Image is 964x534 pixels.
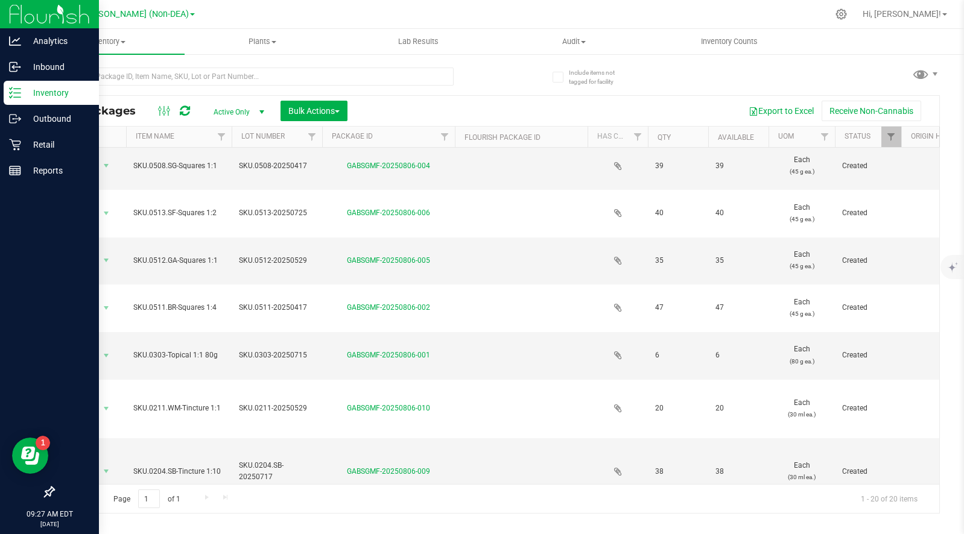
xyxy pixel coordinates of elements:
button: Export to Excel [741,101,822,121]
span: Created [842,302,894,313]
span: Created [842,207,894,219]
span: All Packages [63,104,148,118]
span: select [99,463,114,480]
inline-svg: Analytics [9,35,21,47]
a: GABSGMF-20250806-002 [347,303,430,312]
span: SKU.0512-20250529 [239,255,315,266]
a: GABSGMF-20250806-004 [347,162,430,170]
span: SKU.0508-20250417 [239,160,315,172]
span: Created [842,160,894,172]
a: Lab Results [340,29,496,54]
a: Filter [881,127,901,147]
span: 38 [715,466,761,477]
a: Filter [815,127,835,147]
span: SKU.0303-Topical 1:1 80g [133,350,224,361]
th: Has COA [588,127,648,148]
span: Audit [496,36,651,47]
inline-svg: Outbound [9,113,21,125]
span: select [99,300,114,316]
span: 20 [655,403,701,414]
input: Search Package ID, Item Name, SKU, Lot or Part Number... [53,68,454,86]
span: Inventory Counts [685,36,774,47]
span: Include items not tagged for facility [569,68,629,86]
span: Each [776,344,828,366]
a: Package ID [332,132,373,140]
span: Page of 1 [103,489,190,508]
p: Outbound [21,112,94,126]
p: (45 g ea.) [776,213,828,225]
a: UOM [778,132,794,140]
span: Created [842,403,894,414]
p: (80 g ea.) [776,356,828,367]
input: 1 [138,489,160,508]
p: [DATE] [5,520,94,529]
span: 1 - 20 of 20 items [851,489,927,507]
span: SKU.0508.SG-Squares 1:1 [133,160,224,172]
span: select [99,400,114,417]
span: 6 [715,350,761,361]
a: Status [845,132,870,140]
inline-svg: Inventory [9,87,21,99]
span: Each [776,460,828,483]
span: SKU.0211-20250529 [239,403,315,414]
span: Plants [185,36,340,47]
span: Bulk Actions [288,106,340,116]
span: select [99,205,114,222]
button: Bulk Actions [281,101,347,121]
span: select [99,252,114,269]
span: Created [842,255,894,266]
a: Qty [658,133,671,142]
span: SKU.0211.WM-Tincture 1:1 [133,403,224,414]
span: Created [842,466,894,477]
p: (45 g ea.) [776,166,828,177]
a: GABSGMF-20250806-005 [347,256,430,265]
span: Each [776,154,828,177]
span: 6 [655,350,701,361]
p: (45 g ea.) [776,260,828,272]
span: SKU.0204.SB-Tincture 1:10 [133,466,224,477]
iframe: Resource center unread badge [36,436,50,450]
inline-svg: Retail [9,139,21,151]
a: Inventory [29,29,185,54]
span: 35 [655,255,701,266]
span: Lab Results [382,36,455,47]
span: SKU.0511.BR-Squares 1:4 [133,302,224,313]
a: GABSGMF-20250806-006 [347,209,430,217]
p: 09:27 AM EDT [5,509,94,520]
span: Hi, [PERSON_NAME]! [863,9,941,19]
span: 40 [715,207,761,219]
a: GABSGMF-20250806-009 [347,467,430,476]
p: (45 g ea.) [776,308,828,319]
span: SKU.0512.GA-Squares 1:1 [133,255,224,266]
p: Inbound [21,60,94,74]
p: Reports [21,163,94,178]
a: Inventory Counts [652,29,807,54]
button: Receive Non-Cannabis [822,101,921,121]
span: 35 [715,255,761,266]
span: 47 [715,302,761,313]
span: Each [776,249,828,272]
span: select [99,157,114,174]
span: SKU.0204.SB-20250717 [239,460,315,483]
a: GABSGMF-20250806-001 [347,351,430,359]
a: Flourish Package ID [465,133,541,142]
a: Item Name [136,132,174,140]
iframe: Resource center [12,438,48,474]
span: SKU.0513-20250725 [239,207,315,219]
inline-svg: Inbound [9,61,21,73]
a: Filter [212,127,232,147]
span: 38 [655,466,701,477]
a: Plants [185,29,340,54]
span: Each [776,397,828,420]
span: SKU.0513.SF-Squares 1:2 [133,207,224,219]
p: Analytics [21,34,94,48]
span: SKU.0511-20250417 [239,302,315,313]
span: Each [776,297,828,319]
a: Filter [435,127,455,147]
span: 20 [715,403,761,414]
div: Manage settings [834,8,849,20]
a: GABSGMF-20250806-010 [347,404,430,412]
p: Retail [21,137,94,152]
span: 40 [655,207,701,219]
